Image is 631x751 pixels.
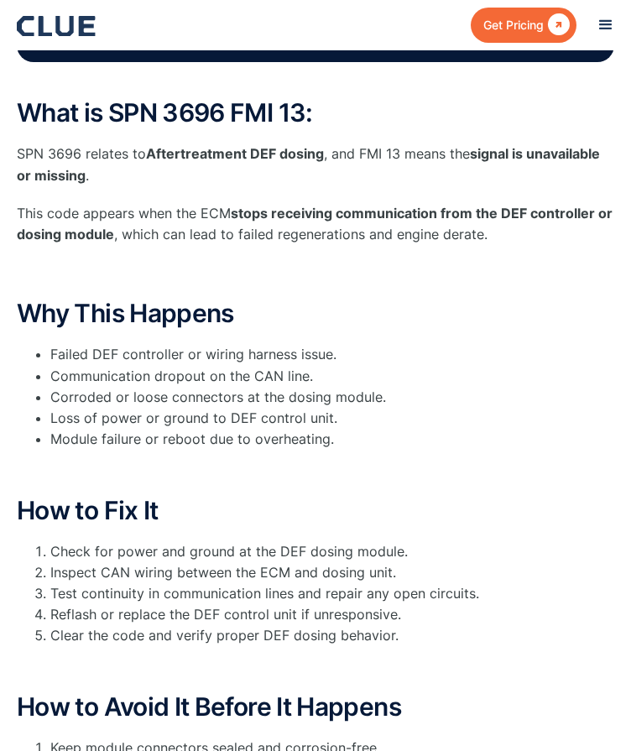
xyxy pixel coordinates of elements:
[17,203,614,245] p: This code appears when the ECM , which can lead to failed regenerations and engine derate.
[17,205,613,243] strong: stops receiving communication from the DEF controller or dosing module
[17,99,614,127] h2: What is SPN 3696 FMI 13:
[50,604,614,625] li: Reflash or replace the DEF control unit if unresponsive.
[50,625,614,646] li: Clear the code and verify proper DEF dosing behavior.
[50,562,614,583] li: Inspect CAN wiring between the ECM and dosing unit.
[471,8,576,42] a: Get Pricing
[50,366,614,387] li: Communication dropout on the CAN line.
[544,14,570,35] div: 
[50,344,614,365] li: Failed DEF controller or wiring harness issue.
[50,583,614,604] li: Test continuity in communication lines and repair any open circuits.
[17,458,614,479] p: ‍
[17,693,614,721] h2: How to Avoid It Before It Happens
[17,262,614,283] p: ‍
[50,541,614,562] li: Check for power and ground at the DEF dosing module.
[17,655,614,676] p: ‍
[146,145,324,162] strong: Aftertreatment DEF dosing
[17,145,600,183] strong: signal is unavailable or missing
[17,497,614,524] h2: How to Fix It
[17,300,614,327] h2: Why This Happens
[50,429,614,450] li: Module failure or reboot due to overheating.
[50,387,614,408] li: Corroded or loose connectors at the dosing module.
[50,408,614,429] li: Loss of power or ground to DEF control unit.
[483,14,544,35] div: Get Pricing
[17,143,614,185] p: SPN 3696 relates to , and FMI 13 means the .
